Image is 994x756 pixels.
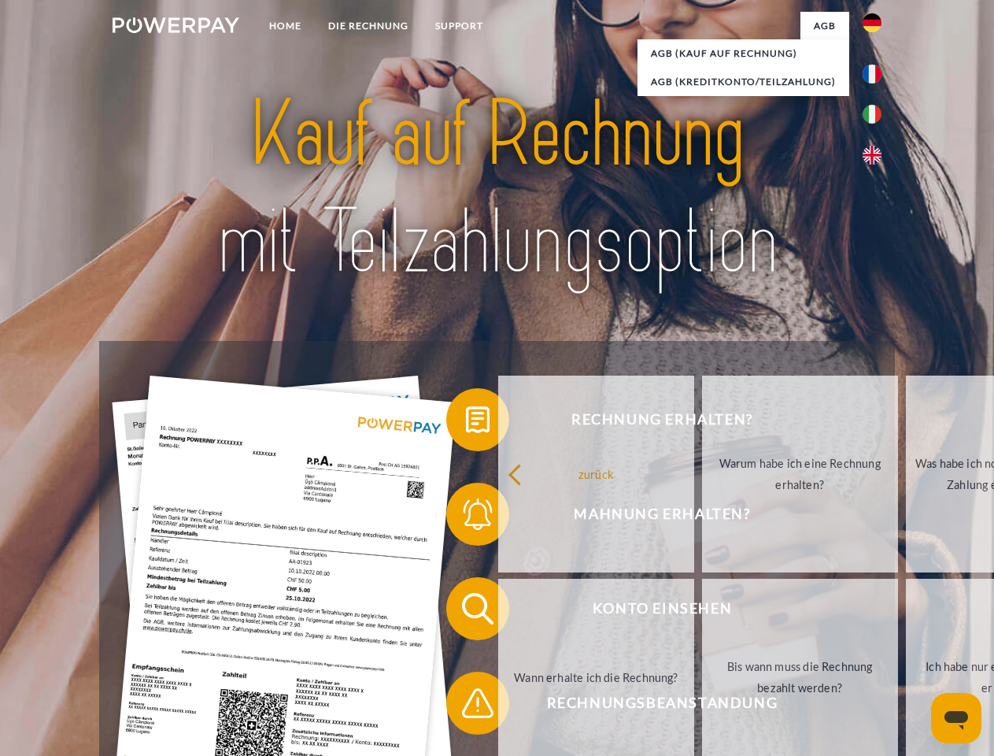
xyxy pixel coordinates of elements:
[508,463,685,484] div: zurück
[711,453,889,495] div: Warum habe ich eine Rechnung erhalten?
[931,693,981,743] iframe: Button to launch messaging window
[458,495,497,534] img: qb_bell.svg
[508,666,685,687] div: Wann erhalte ich die Rechnung?
[256,12,315,40] a: Home
[446,577,855,640] button: Konto einsehen
[458,589,497,628] img: qb_search.svg
[863,105,881,124] img: it
[446,483,855,546] button: Mahnung erhalten?
[863,65,881,83] img: fr
[315,12,422,40] a: DIE RECHNUNG
[800,12,849,40] a: agb
[711,656,889,699] div: Bis wann muss die Rechnung bezahlt werden?
[446,672,855,735] button: Rechnungsbeanstandung
[458,684,497,723] img: qb_warning.svg
[458,400,497,439] img: qb_bill.svg
[150,76,844,302] img: title-powerpay_de.svg
[863,13,881,32] img: de
[637,39,849,68] a: AGB (Kauf auf Rechnung)
[422,12,497,40] a: SUPPORT
[446,388,855,451] button: Rechnung erhalten?
[113,17,239,33] img: logo-powerpay-white.svg
[637,68,849,96] a: AGB (Kreditkonto/Teilzahlung)
[863,146,881,165] img: en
